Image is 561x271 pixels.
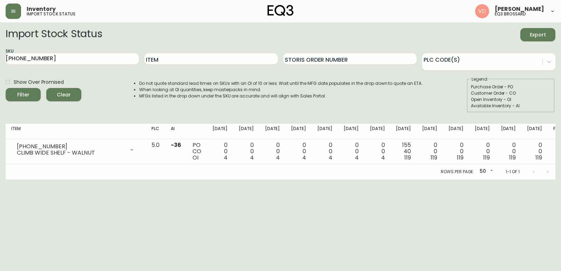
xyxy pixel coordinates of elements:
span: 4 [276,154,280,162]
div: 0 0 [317,142,332,161]
button: Filter [6,88,41,101]
li: Do not quote standard lead times on SKUs with an OI of 10 or less. Wait until the MFG date popula... [139,80,423,87]
span: 4 [302,154,306,162]
div: Open Inventory - OI [471,96,551,103]
div: 0 0 [422,142,437,161]
p: Rows per page: [441,169,474,175]
th: [DATE] [364,124,391,139]
th: Item [6,124,146,139]
div: 50 [477,166,494,177]
div: 0 0 [291,142,306,161]
div: CLIMB WIDE SHELF - WALNUT [17,150,125,156]
legend: Legend [471,76,488,82]
th: [DATE] [312,124,338,139]
div: 0 0 [265,142,280,161]
h2: Import Stock Status [6,28,102,41]
span: 119 [483,154,490,162]
th: [DATE] [233,124,259,139]
th: PLC [146,124,165,139]
div: Customer Order - CO [471,90,551,96]
th: [DATE] [259,124,286,139]
div: [PHONE_NUMBER]CLIMB WIDE SHELF - WALNUT [11,142,140,157]
div: 0 0 [370,142,385,161]
div: 0 0 [501,142,516,161]
div: Purchase Order - PO [471,84,551,90]
div: 155 40 [396,142,411,161]
div: 0 0 [344,142,359,161]
th: AI [165,124,187,139]
th: [DATE] [285,124,312,139]
th: [DATE] [443,124,469,139]
span: Inventory [27,6,56,12]
div: 0 0 [212,142,228,161]
span: 4 [381,154,385,162]
th: [DATE] [521,124,548,139]
span: 119 [509,154,516,162]
h5: import stock status [27,12,75,16]
th: [DATE] [390,124,417,139]
span: 119 [404,154,411,162]
th: [DATE] [207,124,233,139]
span: 4 [355,154,359,162]
div: [PHONE_NUMBER] [17,143,125,150]
span: -36 [171,141,181,149]
span: OI [192,154,198,162]
th: [DATE] [417,124,443,139]
span: 4 [329,154,332,162]
th: [DATE] [469,124,495,139]
button: Export [520,28,555,41]
div: PO CO [192,142,201,161]
h5: eq3 brossard [495,12,526,16]
p: 1-1 of 1 [506,169,520,175]
th: [DATE] [338,124,364,139]
div: Available Inventory - AI [471,103,551,109]
div: 0 0 [448,142,464,161]
span: Show Over Promised [14,79,64,86]
span: 4 [250,154,254,162]
img: 34cbe8de67806989076631741e6a7c6b [475,4,489,18]
th: [DATE] [495,124,522,139]
span: 4 [224,154,228,162]
td: 5.0 [146,139,165,164]
span: [PERSON_NAME] [495,6,544,12]
div: 0 0 [239,142,254,161]
span: 119 [431,154,437,162]
img: logo [268,5,293,16]
span: 119 [457,154,464,162]
span: Export [526,31,550,39]
span: Clear [52,90,76,99]
li: When looking at OI quantities, keep masterpacks in mind. [139,87,423,93]
div: 0 0 [527,142,542,161]
li: MFGs listed in the drop down under the SKU are accurate and will align with Sales Portal. [139,93,423,99]
button: Clear [46,88,81,101]
span: 119 [535,154,542,162]
div: 0 0 [475,142,490,161]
